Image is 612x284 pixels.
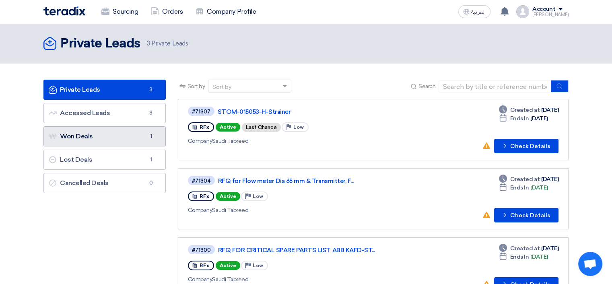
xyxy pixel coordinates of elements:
[212,83,231,91] div: Sort by
[510,175,540,183] span: Created at
[200,263,209,268] span: RFx
[578,252,602,276] div: Open chat
[499,244,558,253] div: [DATE]
[43,103,166,123] a: Accessed Leads3
[218,177,419,185] a: RFQ for Flow meter Dia 65 mm & Transmitter, F...
[146,132,156,140] span: 1
[192,178,211,183] div: #71304
[471,9,486,15] span: العربية
[458,5,490,18] button: العربية
[188,137,420,145] div: Saudi Tabreed
[188,138,212,144] span: Company
[43,80,166,100] a: Private Leads3
[499,106,558,114] div: [DATE]
[510,244,540,253] span: Created at
[218,247,419,254] a: RFQ FOR CRITICAL SPARE PARTS LIST ABB KAFD-ST...
[192,109,210,114] div: #71307
[43,173,166,193] a: Cancelled Deals0
[499,183,548,192] div: [DATE]
[510,183,529,192] span: Ends In
[499,175,558,183] div: [DATE]
[200,193,209,199] span: RFx
[188,276,212,283] span: Company
[43,6,85,16] img: Teradix logo
[253,193,263,199] span: Low
[242,123,281,132] div: Last Chance
[43,126,166,146] a: Won Deals1
[510,253,529,261] span: Ends In
[192,247,211,253] div: #71300
[144,3,189,21] a: Orders
[293,124,304,130] span: Low
[146,179,156,187] span: 0
[200,124,209,130] span: RFx
[499,253,548,261] div: [DATE]
[43,150,166,170] a: Lost Deals1
[510,106,540,114] span: Created at
[147,40,150,47] span: 3
[188,207,212,214] span: Company
[216,261,240,270] span: Active
[216,123,240,132] span: Active
[418,82,435,91] span: Search
[218,108,419,115] a: STOM-015053-H-Strainer
[253,263,263,268] span: Low
[216,192,240,201] span: Active
[95,3,144,21] a: Sourcing
[146,109,156,117] span: 3
[494,208,558,222] button: Check Details
[510,114,529,123] span: Ends In
[189,3,262,21] a: Company Profile
[499,114,548,123] div: [DATE]
[532,6,555,13] div: Account
[60,36,140,52] h2: Private Leads
[188,82,205,91] span: Sort by
[439,80,551,93] input: Search by title or reference number
[147,39,188,48] span: Private Leads
[516,5,529,18] img: profile_test.png
[532,12,569,17] div: [PERSON_NAME]
[494,139,558,153] button: Check Details
[146,156,156,164] span: 1
[188,275,421,284] div: Saudi Tabreed
[146,86,156,94] span: 3
[188,206,421,214] div: Saudi Tabreed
